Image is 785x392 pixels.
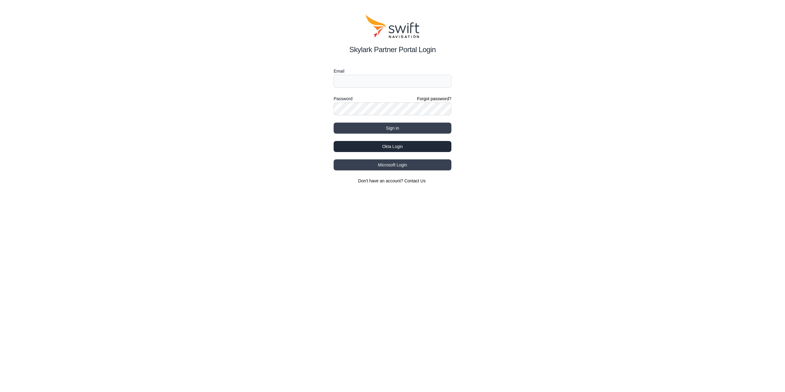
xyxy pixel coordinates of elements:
section: Don't have an account? [334,178,451,184]
button: Sign in [334,123,451,134]
button: Okta Login [334,141,451,152]
button: Microsoft Login [334,159,451,170]
label: Password [334,95,352,102]
a: Forgot password? [417,96,451,102]
label: Email [334,67,451,75]
h2: Skylark Partner Portal Login [334,44,451,55]
a: Contact Us [404,178,426,183]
